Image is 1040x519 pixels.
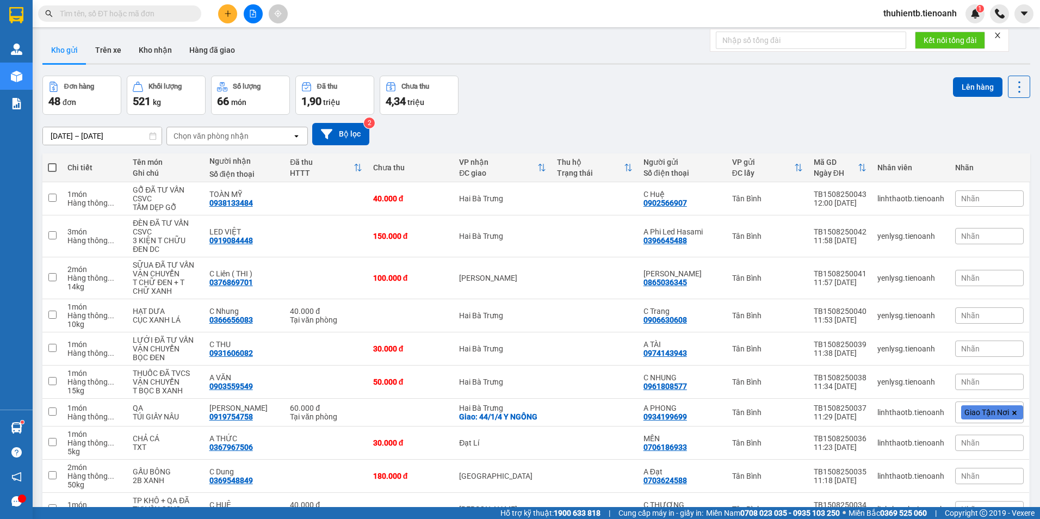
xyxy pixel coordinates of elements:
[67,199,122,207] div: Hàng thông thường
[732,344,803,353] div: Tân Bình
[459,412,546,421] div: Giao: 44/1/4 Y NGÔNG
[373,378,449,386] div: 50.000 đ
[732,169,794,177] div: ĐC lấy
[814,190,866,199] div: TB1508250043
[401,83,429,90] div: Chưa thu
[133,158,198,166] div: Tên món
[980,509,987,517] span: copyright
[290,404,362,412] div: 60.000 đ
[732,311,803,320] div: Tân Bình
[67,480,122,489] div: 50 kg
[148,83,182,90] div: Khối lượng
[292,132,301,140] svg: open
[955,163,1024,172] div: Nhãn
[209,278,253,287] div: 0376869701
[618,507,703,519] span: Cung cấp máy in - giấy in:
[133,219,198,236] div: ĐÈN ĐÃ TƯ VẤN CSVC
[224,10,232,17] span: plus
[732,158,794,166] div: VP gửi
[814,169,858,177] div: Ngày ĐH
[63,98,76,107] span: đơn
[643,190,721,199] div: C Huệ
[67,302,122,311] div: 1 món
[609,507,610,519] span: |
[249,10,257,17] span: file-add
[312,123,369,145] button: Bộ lọc
[808,153,872,182] th: Toggle SortBy
[373,344,449,353] div: 30.000 đ
[133,261,198,278] div: SỮUA ĐÃ TƯ VẤN VẬN CHUYỂN
[814,373,866,382] div: TB1508250038
[643,443,687,452] div: 0706186933
[290,412,362,421] div: Tại văn phòng
[500,507,601,519] span: Hỗ trợ kỹ thuật:
[935,507,937,519] span: |
[67,190,122,199] div: 1 món
[740,509,840,517] strong: 0708 023 035 - 0935 103 250
[459,438,546,447] div: Đạt Lí
[877,505,944,514] div: linhthaotb.tienoanh
[875,7,965,20] span: thuhientb.tienoanh
[643,227,721,236] div: A Phi Led Hasami
[67,404,122,412] div: 1 món
[133,353,198,362] div: BỌC ĐEN
[108,472,114,480] span: ...
[732,274,803,282] div: Tân Bình
[643,434,721,443] div: MẾN
[643,467,721,476] div: A Đạt
[108,438,114,447] span: ...
[643,199,687,207] div: 0902566907
[67,369,122,378] div: 1 món
[108,311,114,320] span: ...
[814,443,866,452] div: 11:23 [DATE]
[108,236,114,245] span: ...
[643,340,721,349] div: A TÀI
[716,32,906,49] input: Nhập số tổng đài
[814,412,866,421] div: 11:29 [DATE]
[814,340,866,349] div: TB1508250039
[133,186,198,203] div: GỖ ĐÃ TƯ VẤN CSVC
[814,501,866,509] div: TB1508250034
[732,505,803,514] div: Tân Bình
[11,422,22,434] img: warehouse-icon
[643,307,721,316] div: C Trang
[732,408,803,417] div: Tân Bình
[67,447,122,456] div: 5 kg
[849,507,927,519] span: Miền Bắc
[133,278,198,295] div: T CHỮ ĐEN + T CHỮ XANH
[67,378,122,386] div: Hàng thông thường
[133,307,198,316] div: HẠT DƯA
[67,412,122,421] div: Hàng thông thường
[269,4,288,23] button: aim
[181,37,244,63] button: Hàng đã giao
[67,340,122,349] div: 1 món
[11,496,22,506] span: message
[233,83,261,90] div: Số lượng
[67,227,122,236] div: 3 món
[11,98,22,109] img: solution-icon
[108,349,114,357] span: ...
[364,118,375,128] sup: 2
[961,378,980,386] span: Nhãn
[67,311,122,320] div: Hàng thông thường
[67,265,122,274] div: 2 món
[961,344,980,353] span: Nhãn
[42,37,86,63] button: Kho gửi
[978,5,982,13] span: 1
[209,443,253,452] div: 0367967506
[133,169,198,177] div: Ghi chú
[86,37,130,63] button: Trên xe
[133,316,198,324] div: CỤC XANH LÁ
[133,369,198,386] div: THUỐC ĐÃ TVCS VẬN CHUYỂN
[961,438,980,447] span: Nhãn
[880,509,927,517] strong: 0369 525 060
[67,386,122,395] div: 15 kg
[814,227,866,236] div: TB1508250042
[459,344,546,353] div: Hai Bà Trưng
[459,378,546,386] div: Hai Bà Trưng
[407,98,424,107] span: triệu
[67,438,122,447] div: Hàng thông thường
[961,232,980,240] span: Nhãn
[459,169,537,177] div: ĐC giao
[814,404,866,412] div: TB1508250037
